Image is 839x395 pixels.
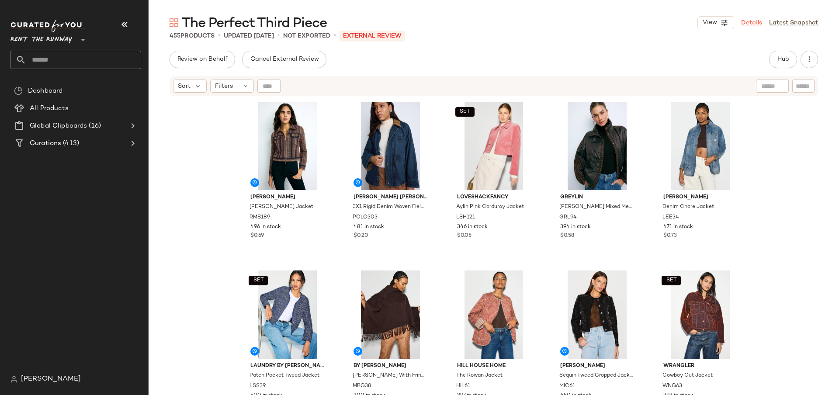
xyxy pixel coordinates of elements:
span: (413) [61,139,79,149]
span: 346 in stock [457,223,488,231]
span: [PERSON_NAME] [250,194,324,201]
span: [PERSON_NAME] With Fringe [353,372,426,380]
span: Laundry by [PERSON_NAME] [250,362,324,370]
span: GRL94 [559,214,577,222]
span: Dashboard [28,86,62,96]
span: Aylin Pink Corduroy Jacket [456,203,524,211]
span: By [PERSON_NAME] [354,362,427,370]
span: $0.05 [457,232,472,240]
span: LSH121 [456,214,475,222]
button: Review on Behalf [170,51,235,68]
span: Denim Chore Jacket [662,203,714,211]
p: Not Exported [283,31,330,41]
img: svg%3e [10,376,17,383]
span: 455 [170,33,180,39]
span: Sort [178,82,191,91]
button: View [697,16,734,29]
img: RMB189.jpg [243,102,331,190]
img: LSS39.jpg [243,270,331,359]
img: LSH121.jpg [450,102,538,190]
span: Review on Behalf [177,56,228,63]
span: SET [253,277,263,284]
span: Hub [777,56,789,63]
p: External REVIEW [340,31,405,42]
span: LoveShackFancy [457,194,531,201]
span: Curations [30,139,61,149]
span: (16) [87,121,101,131]
span: WNG63 [662,382,682,390]
span: $0.58 [560,232,574,240]
span: 394 in stock [560,223,591,231]
button: SET [662,276,681,285]
span: Hill House Home [457,362,531,370]
span: LEE34 [662,214,679,222]
img: MIC61.jpg [553,270,641,359]
span: LSS39 [250,382,266,390]
span: HIL61 [456,382,470,390]
button: Cancel External Review [242,51,326,68]
span: 481 in stock [354,223,384,231]
img: WNG63.jpg [656,270,744,359]
a: Latest Snapshot [769,18,818,28]
span: [PERSON_NAME] Jacket [250,203,313,211]
span: Global Clipboards [30,121,87,131]
span: Greylin [560,194,634,201]
p: updated [DATE] [224,31,274,41]
span: • [277,31,280,41]
span: Filters [215,82,233,91]
span: [PERSON_NAME] [663,194,737,201]
span: $0.69 [250,232,264,240]
span: WRANGLER [663,362,737,370]
span: 3X1 Rigid Denim Woven Field Jacket [353,203,426,211]
span: Cowboy Cut Jacket [662,372,713,380]
img: svg%3e [170,18,178,27]
span: Sequin Tweed Cropped Jacket [559,372,633,380]
span: [PERSON_NAME] [PERSON_NAME] [354,194,427,201]
span: [PERSON_NAME] [560,362,634,370]
span: View [702,19,717,26]
button: SET [455,107,475,117]
span: Patch Pocket Tweed Jacket [250,372,319,380]
a: Details [741,18,762,28]
span: • [334,31,336,41]
button: Hub [769,51,797,68]
img: GRL94.jpg [553,102,641,190]
div: Products [170,31,215,41]
img: svg%3e [14,87,23,95]
img: POLO303.jpg [347,102,434,190]
span: Rent the Runway [10,30,73,45]
span: 471 in stock [663,223,693,231]
button: SET [249,276,268,285]
span: All Products [30,104,69,114]
span: RMB189 [250,214,270,222]
img: cfy_white_logo.C9jOOHJF.svg [10,20,85,32]
span: The Rowan Jacket [456,372,503,380]
span: Cancel External Review [250,56,319,63]
span: The Perfect Third Piece [182,15,327,32]
span: $0.20 [354,232,368,240]
span: $0.73 [663,232,677,240]
span: [PERSON_NAME] Mixed Media Quilted Puffer Coat [559,203,633,211]
span: • [218,31,220,41]
img: HIL61.jpg [450,270,538,359]
span: MIC61 [559,382,575,390]
span: POLO303 [353,214,378,222]
img: LEE34.jpg [656,102,744,190]
span: SET [459,109,470,115]
span: 496 in stock [250,223,281,231]
span: SET [666,277,676,284]
span: [PERSON_NAME] [21,374,81,385]
span: MBG38 [353,382,371,390]
img: MBG38.jpg [347,270,434,359]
